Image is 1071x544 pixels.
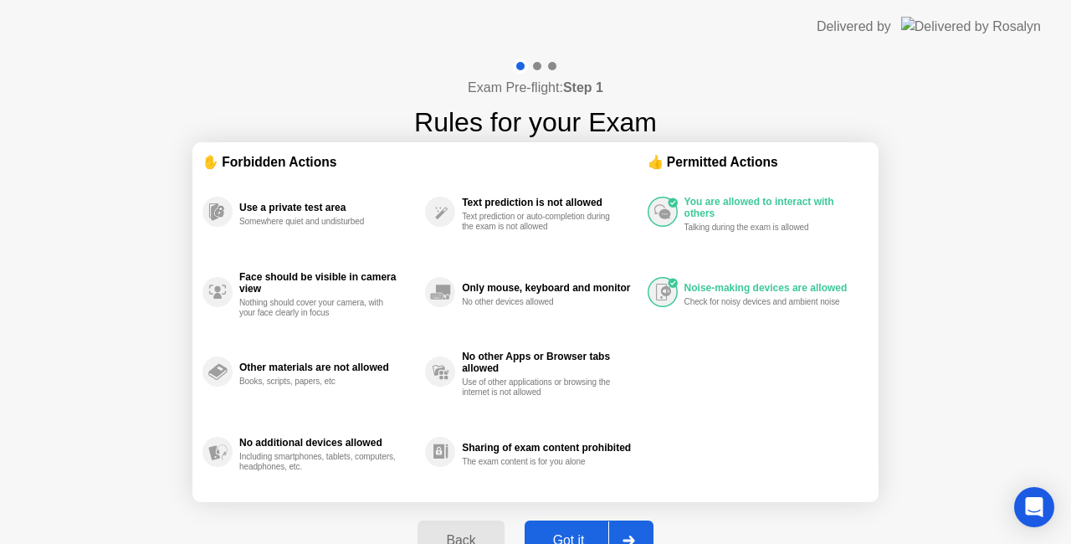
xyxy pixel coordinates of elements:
h1: Rules for your Exam [414,102,657,142]
div: Use a private test area [239,202,417,213]
b: Step 1 [563,80,603,95]
div: Text prediction or auto-completion during the exam is not allowed [462,212,620,232]
div: Open Intercom Messenger [1014,487,1054,527]
div: The exam content is for you alone [462,457,620,467]
div: You are allowed to interact with others [684,196,860,219]
div: Delivered by [817,17,891,37]
div: Other materials are not allowed [239,362,417,373]
div: Only mouse, keyboard and monitor [462,282,638,294]
div: Sharing of exam content prohibited [462,442,638,454]
div: 👍 Permitted Actions [648,152,869,172]
div: Noise-making devices are allowed [684,282,860,294]
div: No additional devices allowed [239,437,417,449]
div: Somewhere quiet and undisturbed [239,217,397,227]
div: No other devices allowed [462,297,620,307]
div: Text prediction is not allowed [462,197,638,208]
h4: Exam Pre-flight: [468,78,603,98]
div: Check for noisy devices and ambient noise [684,297,843,307]
img: Delivered by Rosalyn [901,17,1041,36]
div: Talking during the exam is allowed [684,223,843,233]
div: ✋ Forbidden Actions [202,152,648,172]
div: Use of other applications or browsing the internet is not allowed [462,377,620,398]
div: Including smartphones, tablets, computers, headphones, etc. [239,452,397,472]
div: No other Apps or Browser tabs allowed [462,351,638,374]
div: Nothing should cover your camera, with your face clearly in focus [239,298,397,318]
div: Books, scripts, papers, etc [239,377,397,387]
div: Face should be visible in camera view [239,271,417,295]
